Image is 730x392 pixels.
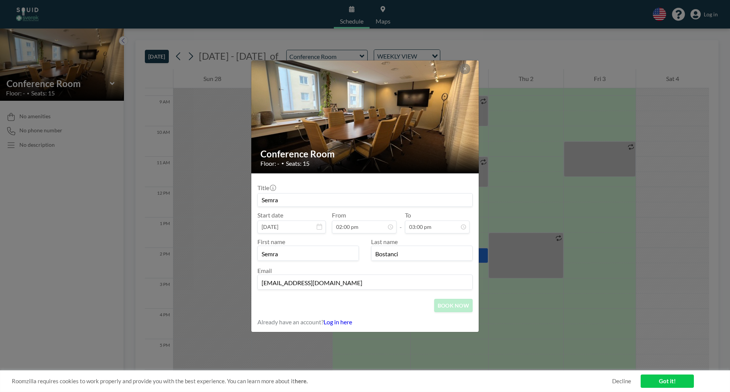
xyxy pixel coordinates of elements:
button: BOOK NOW [434,299,473,312]
label: Title [257,184,275,192]
label: First name [257,238,285,245]
label: Email [257,267,272,274]
span: - [400,214,402,231]
a: here. [295,378,308,384]
label: To [405,211,411,219]
a: Log in here [324,318,352,325]
span: Already have an account? [257,318,324,326]
input: Guest reservation [258,194,472,206]
span: • [281,160,284,166]
span: Floor: - [260,160,279,167]
input: Last name [371,248,472,260]
a: Got it! [641,375,694,388]
label: From [332,211,346,219]
input: First name [258,248,359,260]
a: Decline [612,378,631,385]
span: Seats: 15 [286,160,309,167]
h2: Conference Room [260,148,470,160]
label: Last name [371,238,398,245]
label: Start date [257,211,283,219]
img: 537.JPG [251,31,479,202]
input: Email [258,276,472,289]
span: Roomzilla requires cookies to work properly and provide you with the best experience. You can lea... [12,378,612,385]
